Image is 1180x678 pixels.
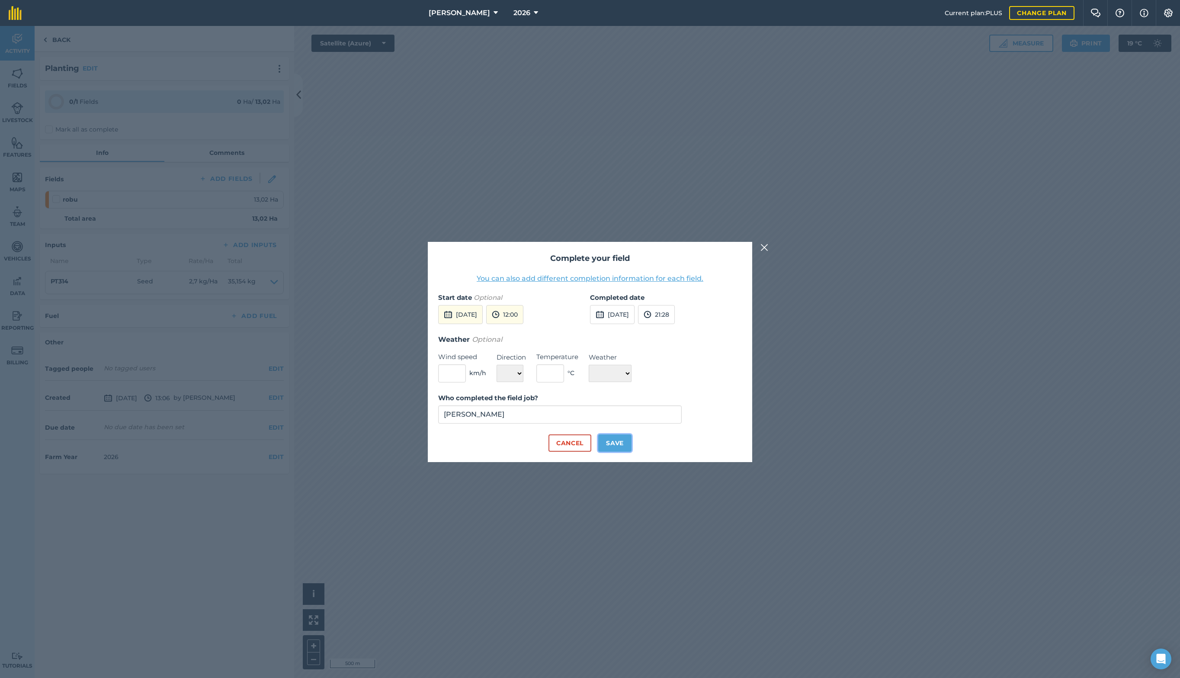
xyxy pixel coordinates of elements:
button: 21:28 [638,305,675,324]
img: A question mark icon [1115,9,1125,17]
strong: Start date [438,293,472,302]
img: A cog icon [1163,9,1174,17]
strong: Who completed the field job? [438,394,538,402]
button: [DATE] [590,305,635,324]
span: 2026 [513,8,530,18]
em: Optional [474,293,502,302]
span: [PERSON_NAME] [429,8,490,18]
strong: Completed date [590,293,645,302]
label: Weather [589,352,632,363]
img: svg+xml;base64,PHN2ZyB4bWxucz0iaHR0cDovL3d3dy53My5vcmcvMjAwMC9zdmciIHdpZHRoPSIxNyIgaGVpZ2h0PSIxNy... [1140,8,1148,18]
button: Cancel [548,434,591,452]
img: svg+xml;base64,PD94bWwgdmVyc2lvbj0iMS4wIiBlbmNvZGluZz0idXRmLTgiPz4KPCEtLSBHZW5lcmF0b3I6IEFkb2JlIE... [644,309,651,320]
img: Two speech bubbles overlapping with the left bubble in the forefront [1090,9,1101,17]
label: Wind speed [438,352,486,362]
img: svg+xml;base64,PD94bWwgdmVyc2lvbj0iMS4wIiBlbmNvZGluZz0idXRmLTgiPz4KPCEtLSBHZW5lcmF0b3I6IEFkb2JlIE... [444,309,452,320]
img: svg+xml;base64,PD94bWwgdmVyc2lvbj0iMS4wIiBlbmNvZGluZz0idXRmLTgiPz4KPCEtLSBHZW5lcmF0b3I6IEFkb2JlIE... [596,309,604,320]
div: Open Intercom Messenger [1151,649,1171,669]
h2: Complete your field [438,252,742,265]
a: Change plan [1009,6,1074,20]
button: 12:00 [486,305,523,324]
img: svg+xml;base64,PHN2ZyB4bWxucz0iaHR0cDovL3d3dy53My5vcmcvMjAwMC9zdmciIHdpZHRoPSIyMiIgaGVpZ2h0PSIzMC... [760,242,768,253]
label: Temperature [536,352,578,362]
img: fieldmargin Logo [9,6,22,20]
img: svg+xml;base64,PD94bWwgdmVyc2lvbj0iMS4wIiBlbmNvZGluZz0idXRmLTgiPz4KPCEtLSBHZW5lcmF0b3I6IEFkb2JlIE... [492,309,500,320]
span: Current plan : PLUS [945,8,1002,18]
span: km/h [469,368,486,378]
button: [DATE] [438,305,483,324]
h3: Weather [438,334,742,345]
label: Direction [497,352,526,363]
button: You can also add different completion information for each field. [477,273,703,284]
em: Optional [472,335,502,344]
span: ° C [568,368,574,378]
button: Save [598,434,632,452]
